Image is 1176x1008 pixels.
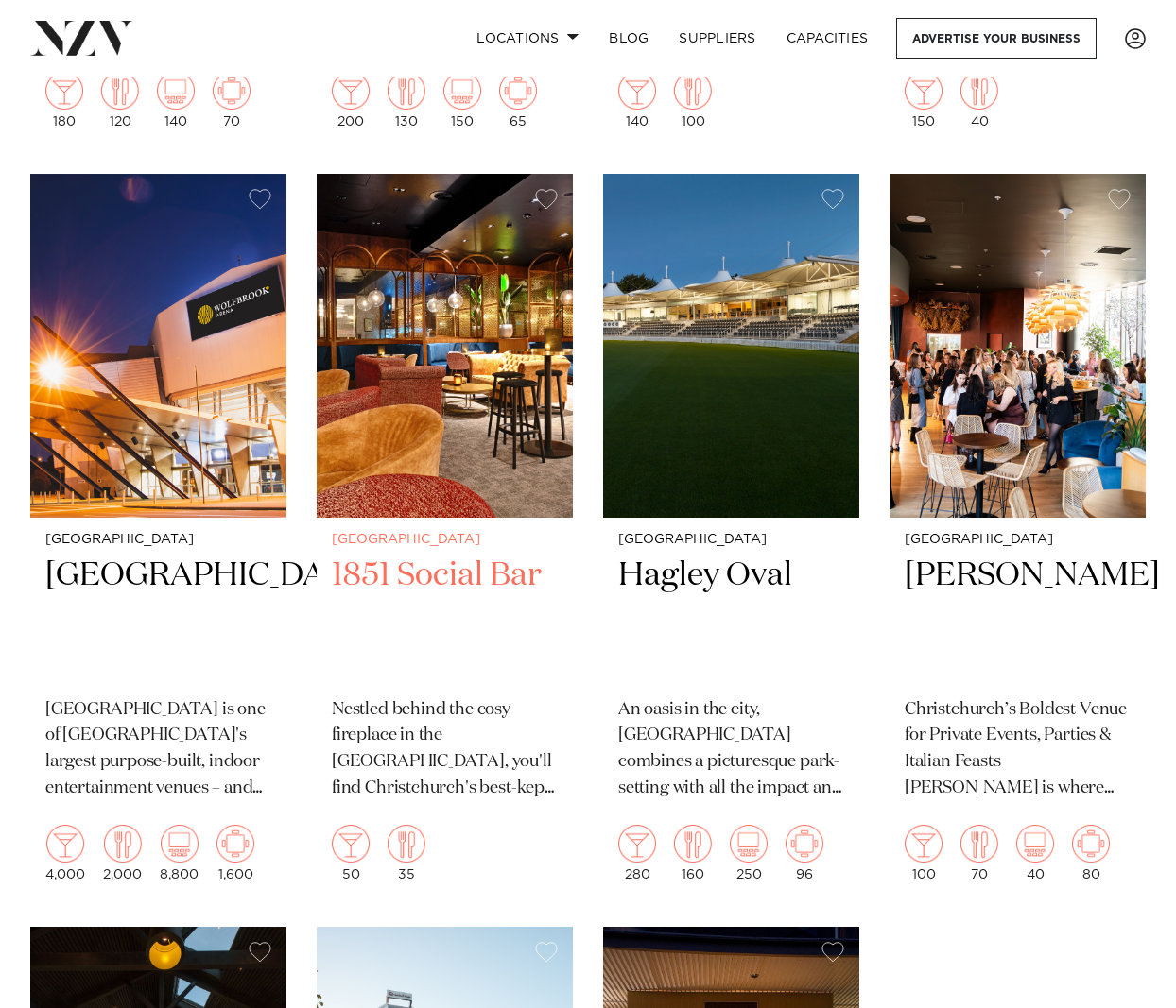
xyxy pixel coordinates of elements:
[160,825,199,881] div: 8,800
[960,825,998,863] img: dining.png
[896,18,1097,59] a: Advertise your business
[332,825,370,863] img: cocktail.png
[443,72,481,110] img: theatre.png
[104,825,142,863] img: dining.png
[157,72,195,128] div: 140
[960,72,998,110] img: dining.png
[332,697,558,803] p: Nestled behind the cosy fireplace in the [GEOGRAPHIC_DATA], you'll find Christchurch's best-kept ...
[674,825,712,881] div: 160
[45,533,271,547] small: [GEOGRAPHIC_DATA]
[960,72,998,128] div: 40
[388,825,425,881] div: 35
[730,825,768,863] img: theatre.png
[45,555,271,682] h2: [GEOGRAPHIC_DATA]
[30,174,286,897] a: [GEOGRAPHIC_DATA] [GEOGRAPHIC_DATA] [GEOGRAPHIC_DATA] is one of [GEOGRAPHIC_DATA]'s largest purpo...
[216,825,254,881] div: 1,600
[618,825,656,881] div: 280
[905,825,943,863] img: cocktail.png
[101,72,139,128] div: 120
[332,533,558,547] small: [GEOGRAPHIC_DATA]
[499,72,537,110] img: meeting.png
[101,72,139,110] img: dining.png
[960,825,998,881] div: 70
[674,72,712,110] img: dining.png
[618,697,844,803] p: An oasis in the city, [GEOGRAPHIC_DATA] combines a picturesque park-setting with all the impact a...
[388,72,425,110] img: dining.png
[443,72,481,128] div: 150
[905,697,1131,803] p: Christchurch’s Boldest Venue for Private Events, Parties & Italian Feasts [PERSON_NAME] is where ...
[216,825,254,863] img: meeting.png
[603,174,859,897] a: [GEOGRAPHIC_DATA] Hagley Oval An oasis in the city, [GEOGRAPHIC_DATA] combines a picturesque park...
[30,21,133,55] img: nzv-logo.png
[1072,825,1110,881] div: 80
[332,72,370,110] img: cocktail.png
[618,72,656,110] img: cocktail.png
[786,825,823,863] img: meeting.png
[499,72,537,128] div: 65
[905,72,943,128] div: 150
[317,174,573,897] a: [GEOGRAPHIC_DATA] 1851 Social Bar Nestled behind the cosy fireplace in the [GEOGRAPHIC_DATA], you...
[161,825,199,863] img: theatre.png
[45,697,271,803] p: [GEOGRAPHIC_DATA] is one of [GEOGRAPHIC_DATA]'s largest purpose-built, indoor entertainment venue...
[618,72,656,128] div: 140
[890,174,1146,897] a: [GEOGRAPHIC_DATA] [PERSON_NAME] Christchurch’s Boldest Venue for Private Events, Parties & Italia...
[213,72,251,128] div: 70
[674,72,712,128] div: 100
[905,72,943,110] img: cocktail.png
[103,825,142,881] div: 2,000
[388,825,425,863] img: dining.png
[332,555,558,682] h2: 1851 Social Bar
[1072,825,1110,863] img: meeting.png
[45,825,85,881] div: 4,000
[1016,825,1054,863] img: theatre.png
[45,72,83,110] img: cocktail.png
[594,18,664,59] a: BLOG
[332,72,370,128] div: 200
[461,18,594,59] a: Locations
[388,72,425,128] div: 130
[786,825,823,881] div: 96
[157,72,195,110] img: theatre.png
[730,825,768,881] div: 250
[1016,825,1054,881] div: 40
[45,72,83,128] div: 180
[618,555,844,682] h2: Hagley Oval
[46,825,84,863] img: cocktail.png
[213,72,251,110] img: meeting.png
[771,18,884,59] a: Capacities
[618,533,844,547] small: [GEOGRAPHIC_DATA]
[664,18,770,59] a: SUPPLIERS
[905,555,1131,682] h2: [PERSON_NAME]
[332,825,370,881] div: 50
[618,825,656,863] img: cocktail.png
[905,533,1131,547] small: [GEOGRAPHIC_DATA]
[674,825,712,863] img: dining.png
[905,825,943,881] div: 100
